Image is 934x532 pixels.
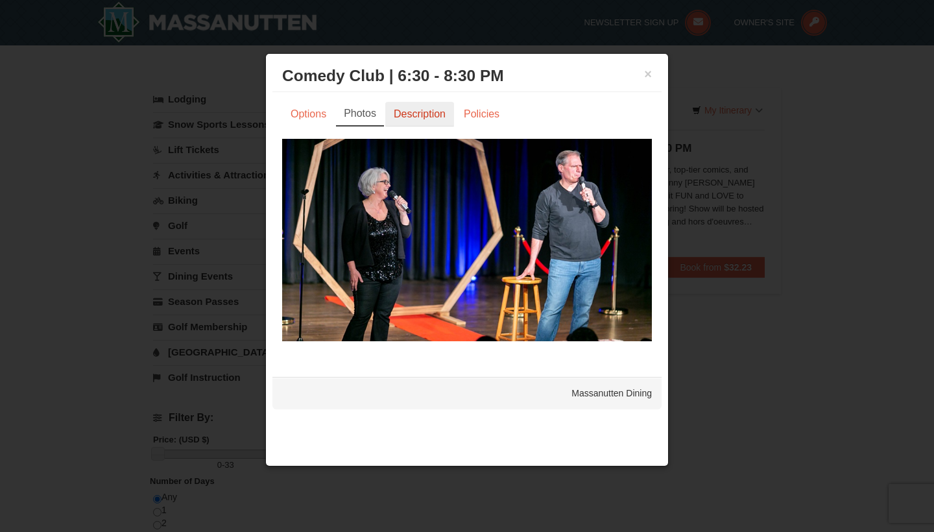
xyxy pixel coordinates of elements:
h3: Comedy Club | 6:30 - 8:30 PM [282,66,652,86]
a: Description [385,102,454,127]
a: Photos [336,102,384,127]
a: Policies [455,102,508,127]
a: Options [282,102,335,127]
div: Massanutten Dining [272,377,662,409]
img: 6619865-203-38763abd.jpg [282,139,652,341]
button: × [644,67,652,80]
